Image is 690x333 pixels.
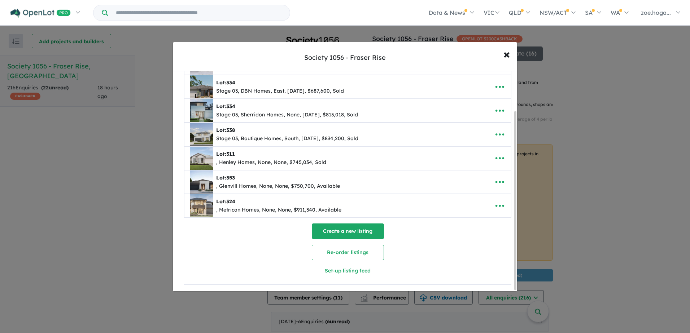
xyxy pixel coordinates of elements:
span: 338 [226,127,235,133]
div: Stage 03, Boutique Homes, South, [DATE], $834,200, Sold [216,134,358,143]
span: 311 [226,151,235,157]
img: Society%201056%20-%20Fraser%20Rise%20-%20Lot%20334___1739840433.png [190,99,213,122]
span: zoe.hoga... [641,9,671,16]
b: Lot: [216,151,235,157]
div: , Henley Homes, None, None, $745,034, Sold [216,158,326,167]
b: Lot: [216,198,235,205]
span: 324 [226,198,235,205]
img: Society%201056%20-%20Fraser%20Rise%20-%20Lot%20338___1746146147.jpg [190,123,213,146]
b: Lot: [216,174,235,181]
b: Lot: [216,103,235,110]
div: , Glenvill Homes, None, None, $750,700, Available [216,182,340,191]
div: , Metricon Homes, None, None, $911,340, Available [216,206,341,214]
button: Create a new listing [312,223,384,239]
span: 353 [226,174,235,181]
span: × [503,46,510,62]
span: 334 [226,79,235,86]
span: 334 [226,103,235,110]
img: Society%201056%20-%20Fraser%20Rise%20-%20Lot%20353___1757030698.jpg [190,170,213,194]
button: Set-up listing feed [266,263,430,279]
img: Society%201056%20-%20Fraser%20Rise%20-%20Lot%20334___1746144944.jpg [190,75,213,98]
input: Try estate name, suburb, builder or developer [109,5,288,21]
img: Society%201056%20-%20Fraser%20Rise%20-%20Lot%20324___1757030699.jpg [190,194,213,217]
div: Stage 03, Sherridon Homes, None, [DATE], $813,018, Sold [216,111,358,119]
div: Stage 03, DBN Homes, East, [DATE], $687,600, Sold [216,87,344,96]
b: Lot: [216,79,235,86]
button: Re-order listings [312,245,384,260]
b: Lot: [216,127,235,133]
img: Openlot PRO Logo White [10,9,71,18]
img: Society%201056%20-%20Fraser%20Rise%20-%20Lot%20311___1754900126.jpg [190,147,213,170]
div: Society 1056 - Fraser Rise [304,53,386,62]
